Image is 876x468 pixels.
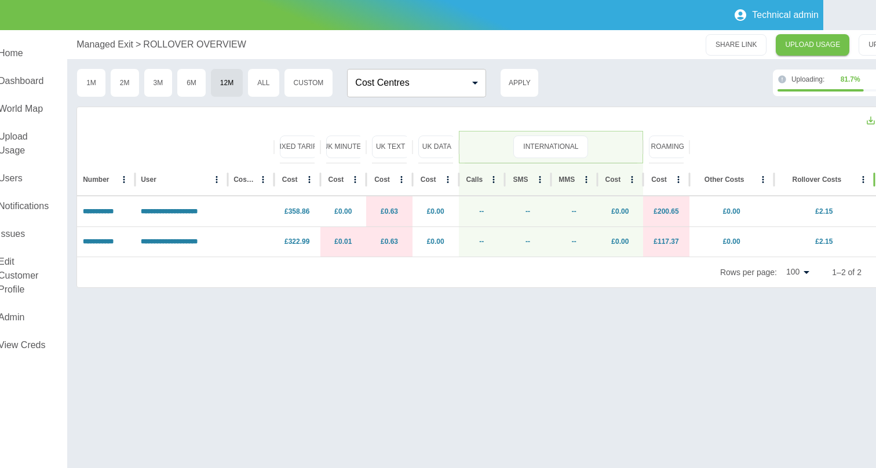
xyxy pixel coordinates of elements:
a: £0.63 [381,237,398,246]
a: £322.99 [284,237,309,246]
p: Technical admin [752,10,819,20]
p: Rows per page: [720,266,777,278]
div: Cost Centre [233,175,254,184]
button: Cost column menu [440,171,456,188]
a: -- [525,207,530,215]
a: £0.00 [427,237,444,246]
button: SMS column menu [532,171,548,188]
a: £0.00 [427,207,444,215]
a: £2.15 [815,207,833,215]
a: -- [479,237,484,246]
button: Cost column menu [624,171,640,188]
div: User [141,175,156,184]
button: User column menu [209,171,225,188]
a: -- [525,237,530,246]
a: -- [572,207,576,215]
a: -- [479,207,484,215]
a: Managed Exit [76,38,133,52]
button: Apply [500,68,539,97]
button: 12M [210,68,243,97]
div: Cost [374,175,390,184]
button: 3M [144,68,173,97]
div: Cost [329,175,344,184]
button: SHARE LINK [706,34,767,56]
a: £0.00 [723,237,740,246]
button: Cost column menu [301,171,317,188]
div: SMS [513,175,528,184]
button: 1M [76,68,106,97]
button: MMS column menu [578,171,594,188]
button: Roaming [649,136,686,158]
div: 81.7 % [841,74,860,85]
button: UK Data [418,136,455,158]
p: > [136,38,141,52]
a: £358.86 [284,207,309,215]
div: MMS [559,175,575,184]
button: 6M [177,68,206,97]
a: £117.37 [654,237,678,246]
button: Cost Centre column menu [255,171,271,188]
a: UPLOAD USAGE [776,34,849,56]
button: UK Text [372,136,409,158]
a: £200.65 [654,207,678,215]
a: £0.00 [723,207,740,215]
button: Fixed Tariff [280,136,317,158]
button: Technical admin [729,3,823,27]
button: Number column menu [116,171,132,188]
button: Calls column menu [486,171,502,188]
a: £0.00 [611,237,629,246]
a: ROLLOVER OVERVIEW [143,38,246,52]
a: £0.01 [334,237,352,246]
a: -- [572,237,576,246]
button: Cost column menu [347,171,363,188]
div: Cost [282,175,298,184]
button: Other Costs column menu [755,171,771,188]
button: UK Minutes [326,136,363,158]
a: £0.00 [334,207,352,215]
div: Number [83,175,109,184]
div: Calls [466,175,483,184]
button: Custom [284,68,334,97]
button: All [247,68,279,97]
div: Other Costs [705,175,744,184]
button: Cost column menu [393,171,410,188]
p: 1–2 of 2 [832,266,862,278]
div: 100 [782,264,813,280]
div: Rollover Costs [793,175,842,184]
div: Cost [421,175,436,184]
button: Rollover Costs column menu [855,171,871,188]
button: 2M [110,68,140,97]
a: £2.15 [815,237,833,246]
a: £0.63 [381,207,398,215]
div: Cost [605,175,621,184]
svg: The information in the dashboard may be incomplete until finished. [778,75,787,84]
button: International [513,136,588,158]
div: Cost [651,175,667,184]
button: Cost column menu [670,171,687,188]
a: £0.00 [611,207,629,215]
